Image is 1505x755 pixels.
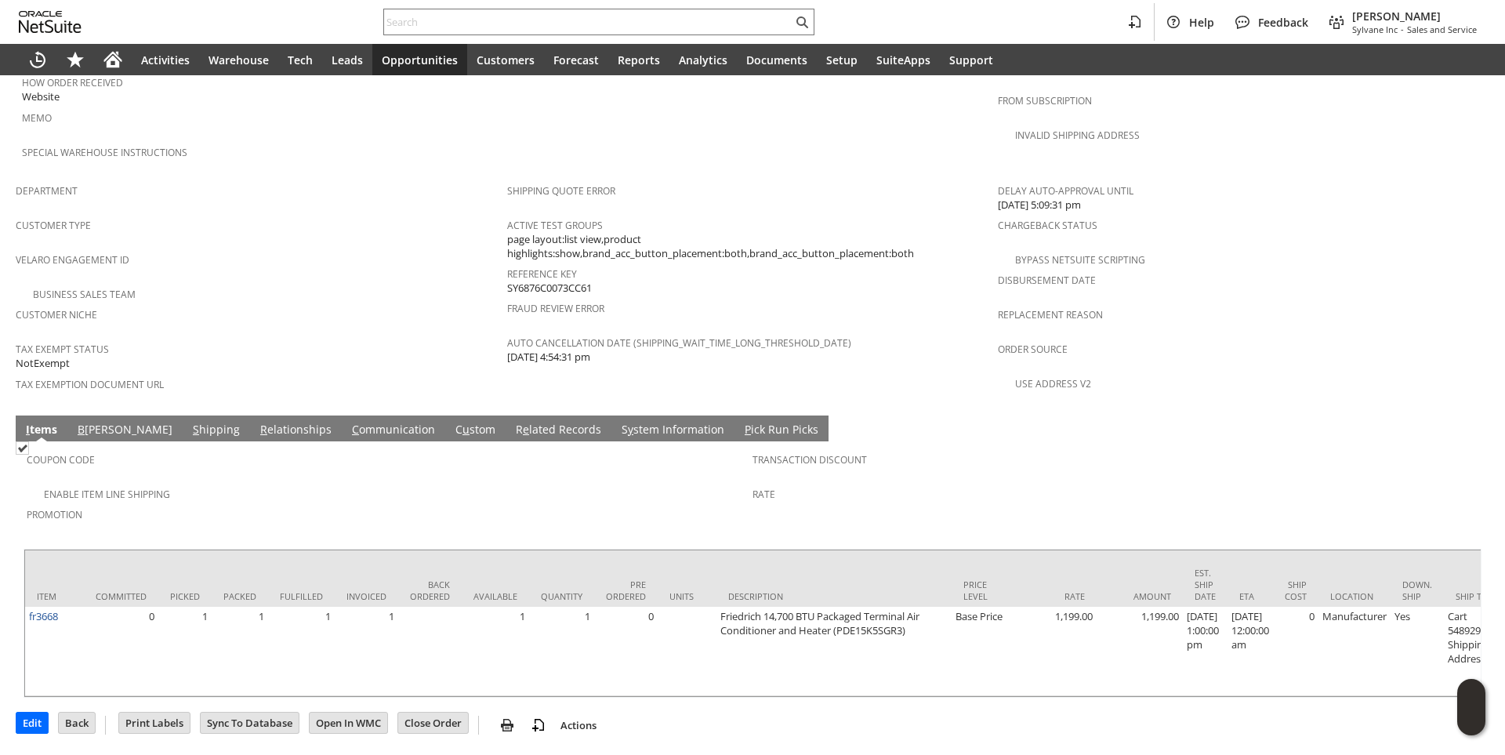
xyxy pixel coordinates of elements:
td: 1 [268,607,335,696]
span: Sylvane Inc [1352,24,1398,35]
span: Support [949,53,993,67]
span: NotExempt [16,356,70,371]
a: Customers [467,44,544,75]
div: Shortcuts [56,44,94,75]
div: Description [728,590,940,602]
a: Home [94,44,132,75]
span: Customers [477,53,535,67]
input: Print Labels [119,713,190,733]
a: Delay Auto-Approval Until [998,184,1133,198]
a: Order Source [998,343,1068,356]
td: [DATE] 1:00:00 pm [1183,607,1228,696]
a: Items [22,422,61,439]
a: Replacement reason [998,308,1103,321]
a: Custom [451,422,499,439]
input: Search [384,13,792,31]
a: Bypass NetSuite Scripting [1015,253,1145,267]
a: How Order Received [22,76,123,89]
a: Relationships [256,422,335,439]
td: Base Price [952,607,1010,696]
a: Tax Exempt Status [16,343,109,356]
a: Rate [752,488,775,501]
a: Unrolled view on [1461,419,1480,437]
span: Analytics [679,53,727,67]
a: Reports [608,44,669,75]
a: Customer Type [16,219,91,232]
a: Memo [22,111,52,125]
div: Rate [1022,590,1085,602]
div: Packed [223,590,256,602]
div: Location [1330,590,1379,602]
div: Available [473,590,517,602]
a: Fraud Review Error [507,302,604,315]
span: Warehouse [209,53,269,67]
svg: Home [103,50,122,69]
td: 1 [529,607,594,696]
td: 0 [84,607,158,696]
td: 1,199.00 [1010,607,1097,696]
a: Documents [737,44,817,75]
span: Sales and Service [1407,24,1477,35]
input: Close Order [398,713,468,733]
a: Reference Key [507,267,577,281]
span: I [26,422,30,437]
a: Setup [817,44,867,75]
div: Quantity [541,590,582,602]
a: Activities [132,44,199,75]
div: Price Level [963,579,999,602]
div: Down. Ship [1402,579,1432,602]
td: Manufacturer [1318,607,1391,696]
span: Leads [332,53,363,67]
a: Promotion [27,508,82,521]
span: Feedback [1258,15,1308,30]
span: C [352,422,359,437]
span: Activities [141,53,190,67]
a: Analytics [669,44,737,75]
div: Committed [96,590,147,602]
svg: logo [19,11,82,33]
a: Support [940,44,1003,75]
span: Setup [826,53,858,67]
span: [DATE] 5:09:31 pm [998,198,1081,212]
a: Disbursement Date [998,274,1096,287]
a: Auto Cancellation Date (shipping_wait_time_long_threshold_date) [507,336,851,350]
a: Related Records [512,422,605,439]
a: Velaro Engagement ID [16,253,129,267]
span: [DATE] 4:54:31 pm [507,350,590,365]
div: Pre Ordered [606,579,646,602]
span: Reports [618,53,660,67]
div: Ship To [1456,590,1491,602]
div: Ship Cost [1285,579,1307,602]
td: [DATE] 12:00:00 am [1228,607,1273,696]
a: Customer Niche [16,308,97,321]
td: Friedrich 14,700 BTU Packaged Terminal Air Conditioner and Heater (PDE15K5SGR3) [716,607,952,696]
a: Recent Records [19,44,56,75]
span: y [628,422,633,437]
div: Item [37,590,72,602]
td: 0 [594,607,658,696]
span: P [745,422,751,437]
div: Est. Ship Date [1195,567,1216,602]
svg: Search [792,13,811,31]
a: Chargeback Status [998,219,1097,232]
a: System Information [618,422,728,439]
span: Documents [746,53,807,67]
a: SuiteApps [867,44,940,75]
span: SY6876C0073CC61 [507,281,592,296]
a: Active Test Groups [507,219,603,232]
div: Units [669,590,705,602]
span: Oracle Guided Learning Widget. To move around, please hold and drag [1457,708,1485,736]
a: fr3668 [29,609,58,623]
a: Pick Run Picks [741,422,822,439]
a: Warehouse [199,44,278,75]
div: Amount [1108,590,1171,602]
svg: Recent Records [28,50,47,69]
td: 1 [212,607,268,696]
td: 1 [335,607,398,696]
div: Fulfilled [280,590,323,602]
span: e [523,422,529,437]
a: Business Sales Team [33,288,136,301]
a: Forecast [544,44,608,75]
a: Shipping Quote Error [507,184,615,198]
a: Leads [322,44,372,75]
